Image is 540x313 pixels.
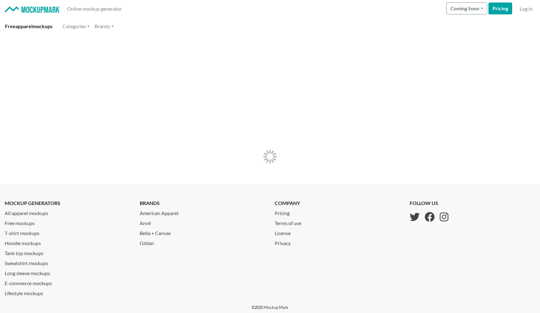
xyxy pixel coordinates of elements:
a: Pricing [275,207,306,217]
a: Pricing [488,3,512,14]
a: Online mockup generator [64,3,124,15]
img: Mockup Mark [5,7,59,13]
a: License [275,227,306,237]
a: Anvil [140,217,265,227]
a: Free mockups [5,217,130,227]
a: Brands [92,20,116,33]
a: E-commerce mockups [5,277,130,287]
a: Categories [60,20,92,33]
p: follow us [410,199,448,207]
button: Coming Soon [446,3,487,14]
a: American Apparel [140,207,265,217]
p: mockup generators [5,199,130,207]
span: apparel [16,23,32,29]
a: Mockup Mark [264,305,288,310]
a: Long sleeve mockups [5,267,130,277]
a: Lifestyle mockups [5,287,130,297]
a: T-shirt mockups [5,227,130,237]
a: Log in [517,3,535,15]
p: © 2025 [252,305,288,310]
a: Privacy [275,237,306,247]
p: company [275,199,306,207]
a: Freeapparelmockups [2,20,55,33]
a: Gildan [140,237,265,247]
a: Bella + Canvas [140,227,265,237]
a: Hoodie mockups [5,237,130,247]
a: All apparel mockups [5,207,130,217]
a: Tank top mockups [5,247,130,257]
a: Sweatshirt mockups [5,257,130,267]
a: Terms of use [275,217,306,227]
p: brands [140,199,265,207]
